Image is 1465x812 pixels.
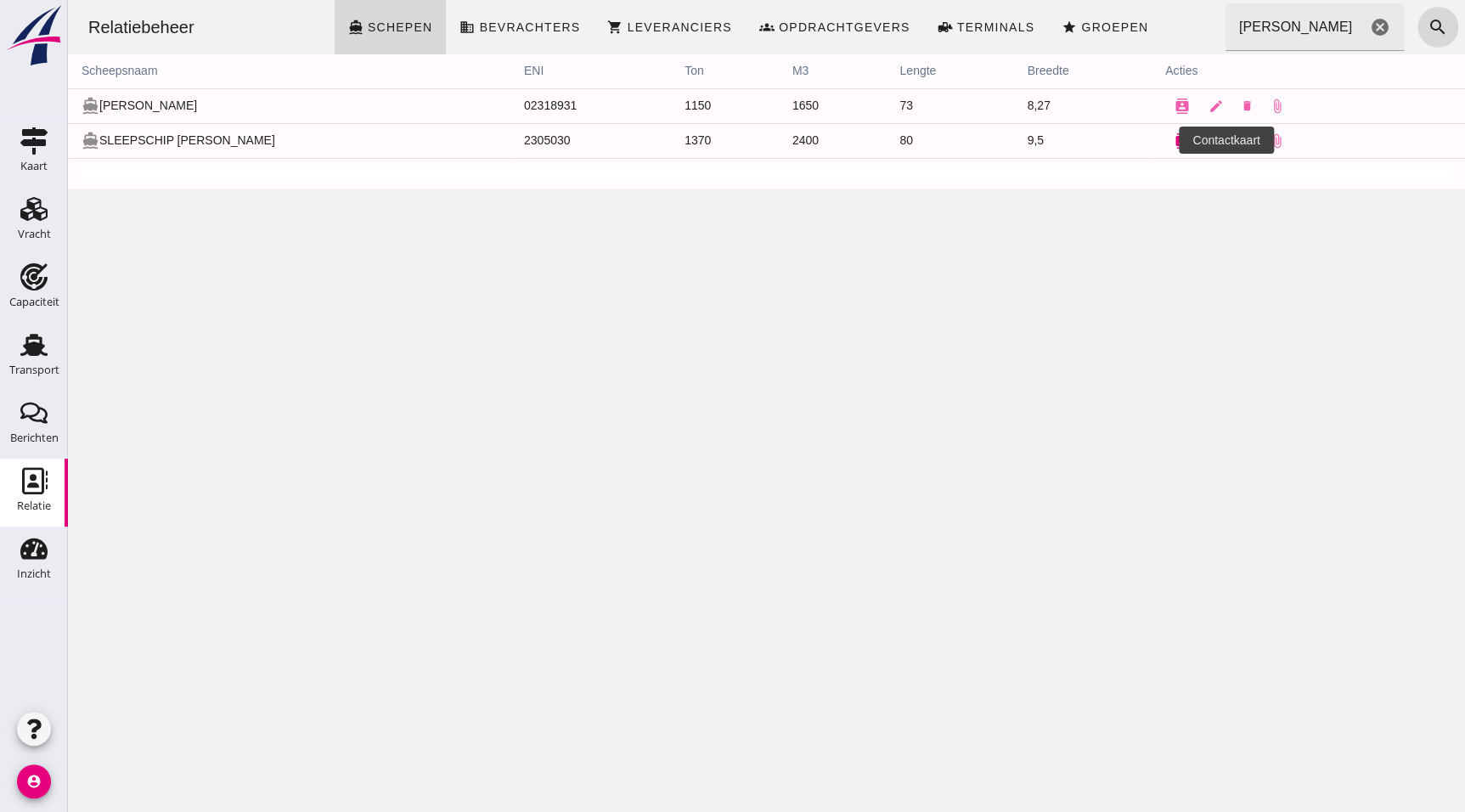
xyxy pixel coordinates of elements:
span: Opdrachtgevers [710,20,842,34]
i: attach_file [1202,99,1217,114]
i: delete [1172,99,1185,112]
div: Kaart [20,161,48,172]
i: directions_boat [280,20,296,35]
th: breedte [945,54,1084,88]
td: 1150 [603,88,711,123]
i: directions_boat [14,132,31,149]
th: ENI [442,54,603,88]
i: edit [1141,133,1156,149]
img: logo-small.a267ee39.svg [3,4,65,67]
th: ton [603,54,711,88]
td: 2305030 [442,123,603,158]
td: 2400 [711,123,819,158]
div: Relatie [17,500,51,511]
i: contacts [1107,133,1122,149]
div: Capaciteit [9,296,59,307]
i: contacts [1107,99,1122,114]
td: 80 [818,123,945,158]
div: Inzicht [17,568,51,579]
div: Berichten [10,432,59,443]
i: groups [691,20,707,35]
td: 9,5 [945,123,1084,158]
span: Leveranciers [558,20,663,34]
span: Terminals [887,20,966,34]
span: Bevrachters [410,20,512,34]
th: m3 [711,54,819,88]
i: attach_file [1202,133,1217,149]
div: Vracht [18,228,51,240]
td: 1370 [603,123,711,158]
td: 1650 [711,88,819,123]
i: Wis Zoeken... [1302,17,1322,37]
i: edit [1141,99,1156,114]
i: search [1360,17,1380,37]
div: Relatiebeheer [7,15,140,39]
span: Groepen [1012,20,1080,34]
i: star [994,20,1009,35]
i: business [392,20,407,35]
i: delete [1172,134,1185,147]
td: 8,27 [945,88,1084,123]
div: Transport [9,364,59,375]
i: shopping_cart [539,20,555,35]
i: account_circle [17,764,51,798]
i: directions_boat [14,97,31,115]
th: acties [1084,54,1397,88]
th: lengte [818,54,945,88]
td: 02318931 [442,88,603,123]
td: 73 [818,88,945,123]
span: Schepen [299,20,365,34]
i: front_loader [869,20,884,35]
